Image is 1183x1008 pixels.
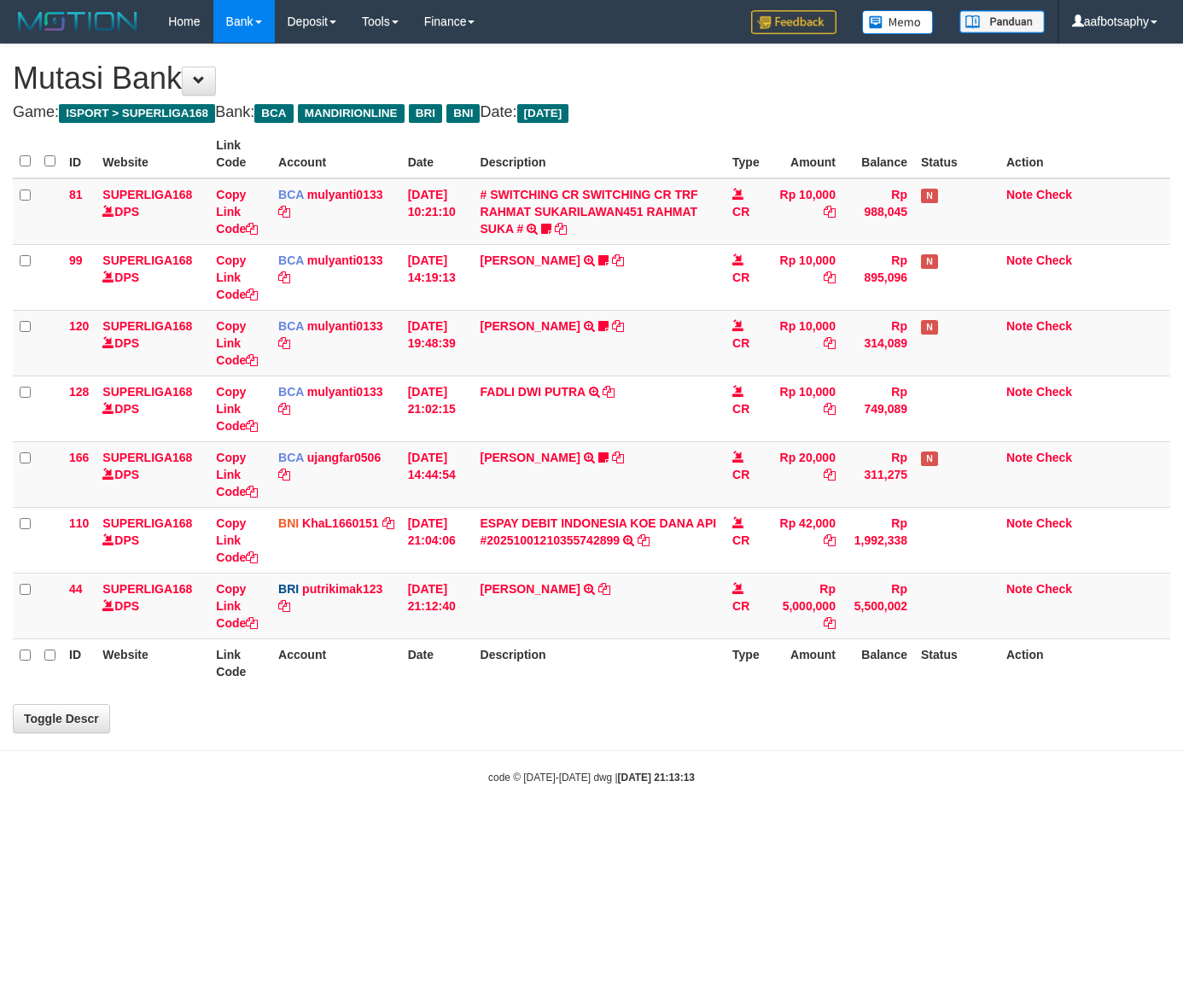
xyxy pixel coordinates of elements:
strong: [DATE] 21:13:13 [618,772,695,784]
a: mulyanti0133 [307,385,383,399]
a: # SWITCHING CR SWITCHING CR TRF RAHMAT SUKARILAWAN451 RAHMAT SUKA # [481,188,698,236]
th: Action [999,638,1170,687]
span: CR [732,468,749,481]
td: DPS [96,310,209,376]
span: CR [732,271,749,284]
a: Check [1036,451,1072,464]
span: ISPORT > SUPERLIGA168 [59,104,215,123]
td: Rp 988,045 [842,178,914,245]
td: Rp 5,500,002 [842,573,914,638]
a: [PERSON_NAME] [481,253,580,267]
span: CR [732,402,749,416]
th: Status [914,130,999,178]
span: BCA [278,253,304,267]
span: 99 [69,253,83,267]
a: Copy Link Code [216,582,258,630]
span: 166 [69,451,89,464]
th: Account [271,638,401,687]
th: Type [726,638,767,687]
a: [PERSON_NAME] [481,451,580,464]
a: mulyanti0133 [307,253,383,267]
img: Feedback.jpg [751,10,836,34]
span: CR [732,533,749,547]
td: Rp 10,000 [767,376,842,441]
th: Type [726,130,767,178]
span: [DATE] [517,104,569,123]
a: Note [1006,451,1033,464]
a: Note [1006,188,1033,201]
a: Note [1006,319,1033,333]
a: Copy Link Code [216,516,258,564]
span: Has Note [921,452,938,466]
th: Date [401,638,474,687]
a: Check [1036,516,1072,530]
th: Website [96,130,209,178]
td: DPS [96,507,209,573]
td: Rp 10,000 [767,244,842,310]
td: DPS [96,244,209,310]
th: Link Code [209,638,271,687]
th: Description [474,130,726,178]
a: SUPERLIGA168 [102,516,192,530]
span: 44 [69,582,83,596]
a: ujangfar0506 [307,451,381,464]
a: mulyanti0133 [307,319,383,333]
span: 128 [69,385,89,399]
span: BCA [278,319,304,333]
td: Rp 895,096 [842,244,914,310]
td: [DATE] 14:19:13 [401,244,474,310]
td: DPS [96,178,209,245]
td: [DATE] 10:21:10 [401,178,474,245]
td: Rp 5,000,000 [767,573,842,638]
td: DPS [96,441,209,507]
a: Check [1036,188,1072,201]
td: Rp 10,000 [767,310,842,376]
th: Amount [767,638,842,687]
a: Note [1006,253,1033,267]
a: Check [1036,385,1072,399]
a: KhaL1660151 [302,516,379,530]
td: [DATE] 21:04:06 [401,507,474,573]
span: BNI [446,104,480,123]
a: SUPERLIGA168 [102,385,192,399]
img: panduan.png [959,10,1045,33]
th: ID [62,130,96,178]
a: Copy Link Code [216,188,258,236]
span: BRI [278,582,299,596]
span: BCA [254,104,293,123]
td: Rp 20,000 [767,441,842,507]
td: [DATE] 14:44:54 [401,441,474,507]
span: 81 [69,188,83,201]
th: Action [999,130,1170,178]
a: SUPERLIGA168 [102,451,192,464]
span: BCA [278,188,304,201]
a: SUPERLIGA168 [102,582,192,596]
a: Note [1006,582,1033,596]
th: Status [914,638,999,687]
th: Balance [842,638,914,687]
a: SUPERLIGA168 [102,188,192,201]
td: DPS [96,573,209,638]
span: CR [732,336,749,350]
h1: Mutasi Bank [13,61,1170,96]
a: Copy Link Code [216,385,258,433]
span: CR [732,599,749,613]
a: Note [1006,516,1033,530]
img: Button%20Memo.svg [862,10,934,34]
td: [DATE] 21:12:40 [401,573,474,638]
td: [DATE] 21:02:15 [401,376,474,441]
td: [DATE] 19:48:39 [401,310,474,376]
td: Rp 1,992,338 [842,507,914,573]
th: Date [401,130,474,178]
th: Account [271,130,401,178]
span: Has Note [921,189,938,203]
td: Rp 749,089 [842,376,914,441]
th: Link Code [209,130,271,178]
a: putrikimak123 [302,582,382,596]
a: Copy Link Code [216,319,258,367]
span: BRI [409,104,442,123]
a: SUPERLIGA168 [102,319,192,333]
h4: Game: Bank: Date: [13,104,1170,121]
a: Toggle Descr [13,704,110,733]
td: Rp 314,089 [842,310,914,376]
